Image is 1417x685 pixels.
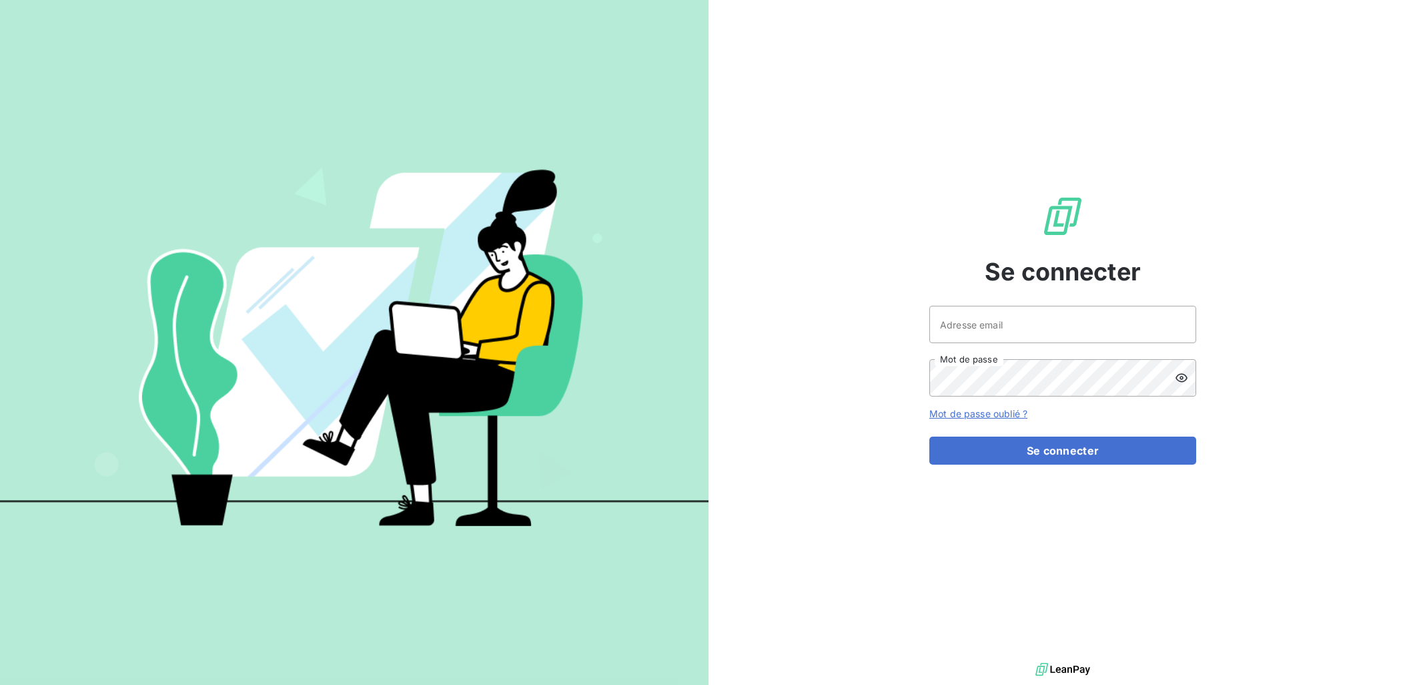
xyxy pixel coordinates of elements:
[1041,195,1084,238] img: Logo LeanPay
[985,254,1141,290] span: Se connecter
[929,408,1027,419] a: Mot de passe oublié ?
[929,306,1196,343] input: placeholder
[1035,660,1090,680] img: logo
[929,437,1196,465] button: Se connecter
